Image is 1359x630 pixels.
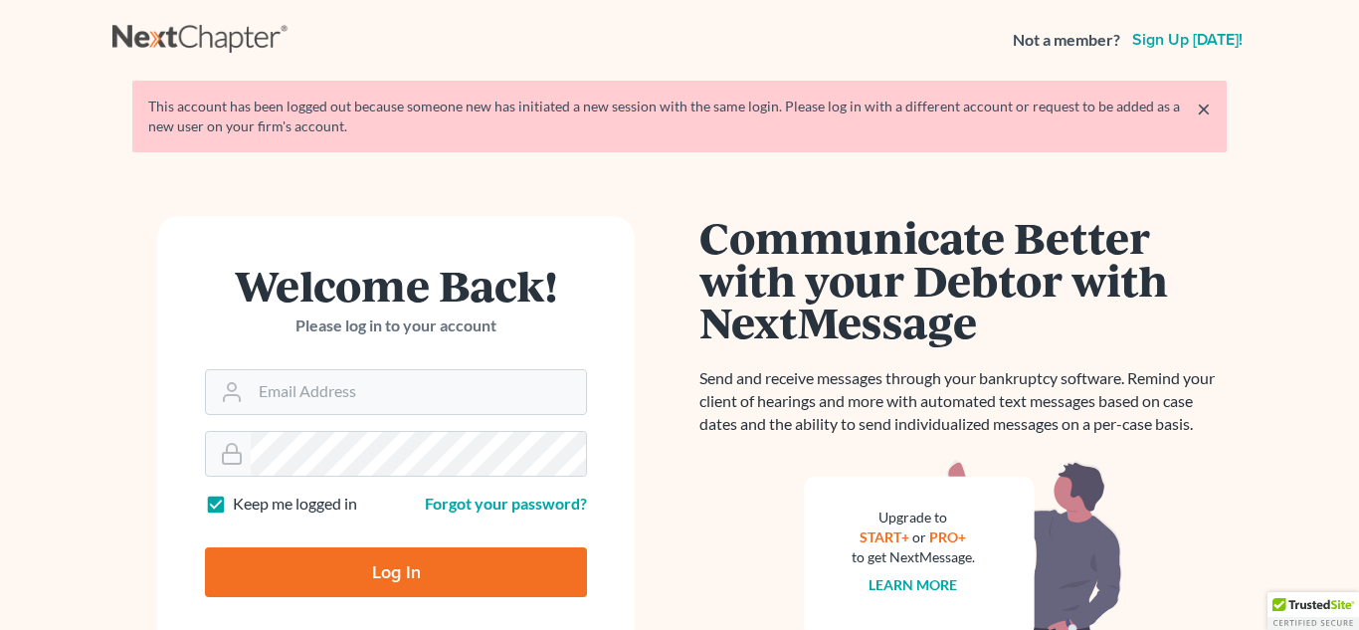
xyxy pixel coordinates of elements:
[1197,97,1211,120] a: ×
[205,264,587,307] h1: Welcome Back!
[852,547,975,567] div: to get NextMessage.
[699,367,1227,436] p: Send and receive messages through your bankruptcy software. Remind your client of hearings and mo...
[861,528,910,545] a: START+
[251,370,586,414] input: Email Address
[205,315,587,337] p: Please log in to your account
[913,528,927,545] span: or
[870,576,958,593] a: Learn more
[1013,29,1120,52] strong: Not a member?
[205,547,587,597] input: Log In
[930,528,967,545] a: PRO+
[699,216,1227,343] h1: Communicate Better with your Debtor with NextMessage
[1128,32,1247,48] a: Sign up [DATE]!
[1267,592,1359,630] div: TrustedSite Certified
[148,97,1211,136] div: This account has been logged out because someone new has initiated a new session with the same lo...
[233,493,357,516] label: Keep me logged in
[852,508,975,527] div: Upgrade to
[425,494,587,513] a: Forgot your password?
